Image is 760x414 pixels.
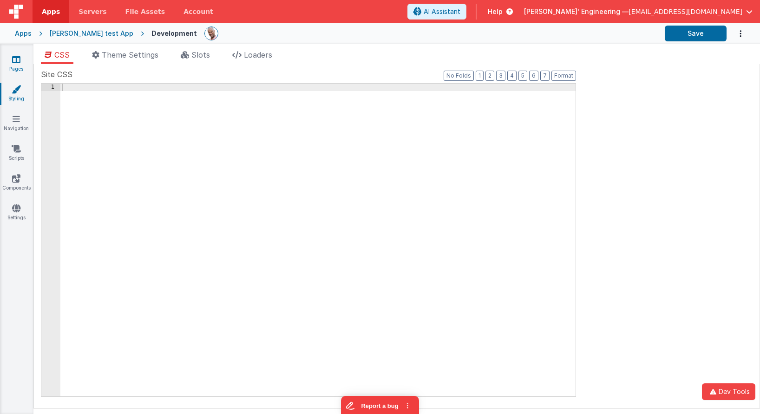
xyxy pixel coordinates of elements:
[15,29,32,38] div: Apps
[42,7,60,16] span: Apps
[518,71,527,81] button: 5
[205,27,218,40] img: 11ac31fe5dc3d0eff3fbbbf7b26fa6e1
[244,50,272,59] span: Loaders
[529,71,538,81] button: 6
[54,50,70,59] span: CSS
[524,7,753,16] button: [PERSON_NAME]' Engineering — [EMAIL_ADDRESS][DOMAIN_NAME]
[496,71,505,81] button: 3
[102,50,158,59] span: Theme Settings
[727,24,745,43] button: Options
[191,50,210,59] span: Slots
[551,71,576,81] button: Format
[507,71,517,81] button: 4
[476,71,484,81] button: 1
[424,7,460,16] span: AI Assistant
[702,383,755,400] button: Dev Tools
[444,71,474,81] button: No Folds
[665,26,727,41] button: Save
[41,69,72,80] span: Site CSS
[41,84,60,91] div: 1
[540,71,550,81] button: 7
[524,7,629,16] span: [PERSON_NAME]' Engineering —
[50,29,133,38] div: [PERSON_NAME] test App
[485,71,494,81] button: 2
[629,7,742,16] span: [EMAIL_ADDRESS][DOMAIN_NAME]
[79,7,106,16] span: Servers
[488,7,503,16] span: Help
[125,7,165,16] span: File Assets
[151,29,197,38] div: Development
[407,4,466,20] button: AI Assistant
